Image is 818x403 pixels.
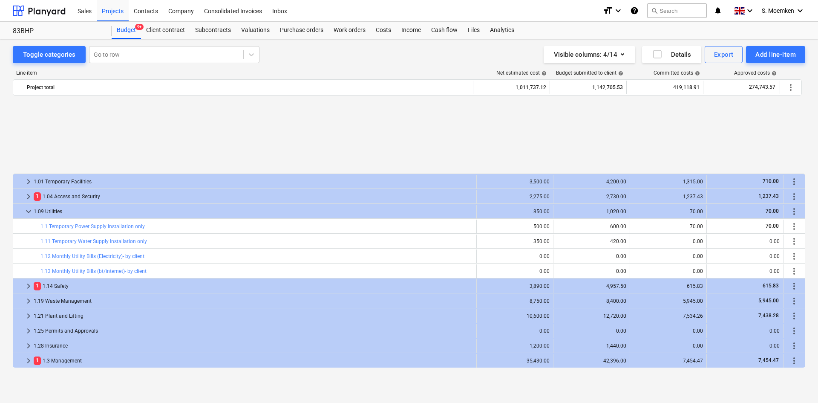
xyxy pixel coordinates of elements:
div: 3,890.00 [480,283,550,289]
div: 0.00 [710,253,780,259]
div: Purchase orders [275,22,328,39]
button: Toggle categories [13,46,86,63]
span: 615.83 [762,283,780,289]
span: keyboard_arrow_right [23,296,34,306]
div: 1.14 Safety [34,279,473,293]
div: 10,600.00 [480,313,550,319]
span: 1 [34,282,41,290]
a: 1.1 Temporary Power Supply Installation only [40,223,145,229]
span: help [693,71,700,76]
i: format_size [603,6,613,16]
a: Files [463,22,485,39]
a: Costs [371,22,396,39]
div: 1.19 Waste Management [34,294,473,308]
iframe: Chat Widget [775,362,818,403]
div: 1.04 Access and Security [34,190,473,203]
span: 7,438.28 [758,313,780,319]
span: More actions [789,177,799,187]
a: 1.13 Monthly Utility Bills (bt/internet)- by client [40,268,147,274]
i: Knowledge base [630,6,639,16]
div: 2,730.00 [557,194,626,200]
span: keyboard_arrow_right [23,311,34,321]
div: 0.00 [634,253,703,259]
span: More actions [789,281,799,291]
button: Visible columns:4/14 [544,46,635,63]
div: 1,011,737.12 [477,81,546,94]
div: Details [652,49,691,60]
div: 1.09 Utilities [34,205,473,218]
div: Visible columns : 4/14 [554,49,625,60]
span: keyboard_arrow_right [23,281,34,291]
span: 9+ [135,24,144,30]
span: More actions [789,356,799,366]
span: More actions [789,251,799,261]
button: Add line-item [746,46,805,63]
span: keyboard_arrow_right [23,341,34,351]
div: 600.00 [557,223,626,229]
div: Client contract [141,22,190,39]
i: notifications [714,6,722,16]
div: 0.00 [634,268,703,274]
span: More actions [789,326,799,336]
div: 1,315.00 [634,179,703,185]
span: 1 [34,357,41,365]
div: 500.00 [480,223,550,229]
div: 0.00 [634,328,703,334]
a: Work orders [328,22,371,39]
div: Export [714,49,734,60]
span: help [540,71,547,76]
span: keyboard_arrow_right [23,326,34,336]
span: 274,743.57 [748,84,776,91]
span: More actions [789,221,799,232]
div: Budget submitted to client [556,70,623,76]
div: 0.00 [710,328,780,334]
i: keyboard_arrow_down [745,6,755,16]
div: 1,142,705.53 [553,81,623,94]
div: 0.00 [557,268,626,274]
a: Analytics [485,22,519,39]
span: More actions [789,266,799,276]
div: 0.00 [710,343,780,349]
div: 0.00 [710,238,780,244]
div: 5,945.00 [634,298,703,304]
span: keyboard_arrow_right [23,356,34,366]
div: Committed costs [654,70,700,76]
span: 7,454.47 [758,357,780,363]
div: Add line-item [755,49,796,60]
div: 7,534.26 [634,313,703,319]
div: 0.00 [557,328,626,334]
button: Details [642,46,701,63]
span: More actions [789,341,799,351]
div: Toggle categories [23,49,75,60]
div: 4,957.50 [557,283,626,289]
div: 83BHP [13,27,101,36]
span: help [616,71,623,76]
span: 5,945.00 [758,298,780,304]
div: 419,118.91 [630,81,700,94]
div: 0.00 [480,268,550,274]
div: Budget [112,22,141,39]
span: keyboard_arrow_right [23,191,34,202]
a: Cash flow [426,22,463,39]
div: 12,720.00 [557,313,626,319]
div: 7,454.47 [634,358,703,364]
a: Subcontracts [190,22,236,39]
a: 1.11 Temporary Water Supply Installation only [40,238,147,244]
span: More actions [789,236,799,246]
div: 0.00 [634,343,703,349]
div: 1,237.43 [634,194,703,200]
div: 1.25 Permits and Approvals [34,324,473,338]
span: 1 [34,192,41,200]
div: 1.01 Temporary Facilities [34,175,473,188]
div: 420.00 [557,238,626,244]
button: Search [647,3,707,18]
div: 35,430.00 [480,358,550,364]
span: More actions [789,191,799,202]
span: 1,237.43 [758,193,780,199]
span: More actions [789,206,799,217]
